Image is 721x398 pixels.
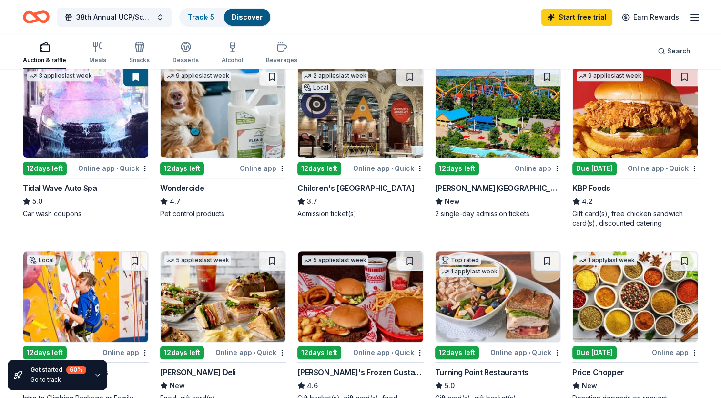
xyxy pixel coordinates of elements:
[102,346,149,358] div: Online app
[435,346,479,359] div: 12 days left
[445,380,455,391] span: 5.0
[215,346,286,358] div: Online app Quick
[240,162,286,174] div: Online app
[23,251,148,342] img: Image for Philadelphia Rock Gyms
[577,71,643,81] div: 9 applies last week
[353,346,424,358] div: Online app Quick
[23,346,67,359] div: 12 days left
[164,255,231,265] div: 5 applies last week
[439,255,481,265] div: Top rated
[435,209,561,219] div: 2 single-day admission tickets
[528,349,530,356] span: •
[652,346,698,358] div: Online app
[170,380,185,391] span: New
[572,346,617,359] div: Due [DATE]
[23,182,97,194] div: Tidal Wave Auto Spa
[160,346,204,359] div: 12 days left
[266,56,297,64] div: Beverages
[222,56,243,64] div: Alcohol
[161,67,285,158] img: Image for Wondercide
[541,9,612,26] a: Start free trial
[298,251,423,342] img: Image for Freddy's Frozen Custard & Steakburgers
[78,162,149,174] div: Online app Quick
[667,45,691,57] span: Search
[129,56,150,64] div: Snacks
[27,71,94,81] div: 3 applies last week
[160,367,236,378] div: [PERSON_NAME] Deli
[572,209,698,228] div: Gift card(s), free chicken sandwich card(s), discounted catering
[302,71,368,81] div: 2 applies last week
[573,67,698,158] img: Image for KBP Foods
[129,37,150,69] button: Snacks
[307,196,317,207] span: 3.7
[628,162,698,174] div: Online app Quick
[23,56,66,64] div: Auction & raffle
[23,6,50,28] a: Home
[439,267,499,277] div: 1 apply last week
[302,83,330,93] div: Local
[23,67,149,219] a: Image for Tidal Wave Auto Spa3 applieslast week12days leftOnline app•QuickTidal Wave Auto Spa5.0C...
[616,9,685,26] a: Earn Rewards
[298,67,423,158] img: Image for Children's Museum of Pittsburgh
[490,346,561,358] div: Online app Quick
[582,380,597,391] span: New
[160,182,204,194] div: Wondercide
[572,182,610,194] div: KBP Foods
[89,56,106,64] div: Meals
[572,67,698,228] a: Image for KBP Foods9 applieslast weekDue [DATE]Online app•QuickKBP Foods4.2Gift card(s), free chi...
[30,376,86,384] div: Go to track
[266,37,297,69] button: Beverages
[436,67,560,158] img: Image for Dorney Park & Wildwater Kingdom
[23,162,67,175] div: 12 days left
[173,56,199,64] div: Desserts
[297,367,423,378] div: [PERSON_NAME]'s Frozen Custard & Steakburgers
[160,209,286,219] div: Pet control products
[116,165,118,172] span: •
[391,165,393,172] span: •
[297,346,341,359] div: 12 days left
[515,162,561,174] div: Online app
[572,162,617,175] div: Due [DATE]
[666,165,668,172] span: •
[297,182,414,194] div: Children's [GEOGRAPHIC_DATA]
[23,209,149,219] div: Car wash coupons
[435,67,561,219] a: Image for Dorney Park & Wildwater Kingdom12days leftOnline app[PERSON_NAME][GEOGRAPHIC_DATA]New2 ...
[391,349,393,356] span: •
[445,196,460,207] span: New
[577,255,637,265] div: 1 apply last week
[297,67,423,219] a: Image for Children's Museum of Pittsburgh2 applieslast weekLocal12days leftOnline app•QuickChildr...
[582,196,593,207] span: 4.2
[302,255,368,265] div: 5 applies last week
[650,42,698,61] button: Search
[27,255,56,265] div: Local
[23,67,148,158] img: Image for Tidal Wave Auto Spa
[89,37,106,69] button: Meals
[164,71,231,81] div: 9 applies last week
[254,349,255,356] span: •
[188,13,214,21] a: Track· 5
[160,162,204,175] div: 12 days left
[170,196,181,207] span: 4.7
[222,37,243,69] button: Alcohol
[173,37,199,69] button: Desserts
[297,209,423,219] div: Admission ticket(s)
[23,37,66,69] button: Auction & raffle
[160,67,286,219] a: Image for Wondercide9 applieslast week12days leftOnline appWondercide4.7Pet control products
[76,11,152,23] span: 38th Annual UCP/SchmidtKramer Golf Tournament
[307,380,318,391] span: 4.6
[30,366,86,374] div: Get started
[57,8,172,27] button: 38th Annual UCP/SchmidtKramer Golf Tournament
[573,251,698,342] img: Image for Price Chopper
[232,13,263,21] a: Discover
[353,162,424,174] div: Online app Quick
[436,251,560,342] img: Image for Turning Point Restaurants
[179,8,271,27] button: Track· 5Discover
[572,367,624,378] div: Price Chopper
[435,367,528,378] div: Turning Point Restaurants
[435,182,561,194] div: [PERSON_NAME][GEOGRAPHIC_DATA]
[297,162,341,175] div: 12 days left
[161,251,285,342] img: Image for McAlister's Deli
[66,366,86,374] div: 60 %
[435,162,479,175] div: 12 days left
[32,196,42,207] span: 5.0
